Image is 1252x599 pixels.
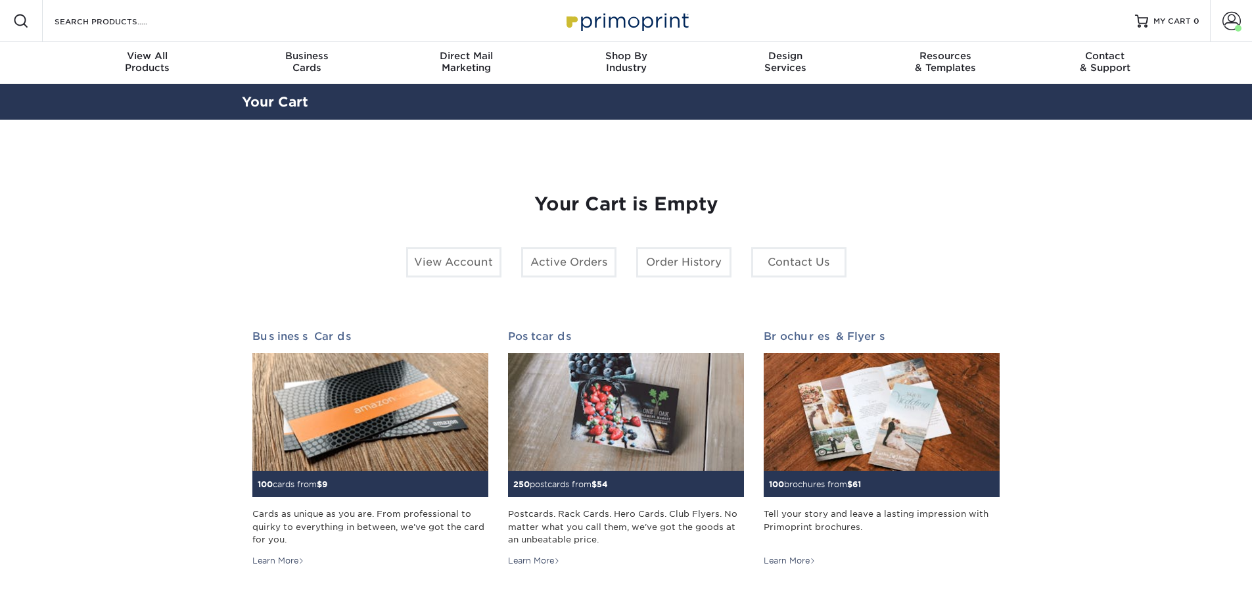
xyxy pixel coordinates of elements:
a: Direct MailMarketing [386,42,546,84]
span: 100 [769,479,784,489]
div: Products [68,50,227,74]
div: Postcards. Rack Cards. Hero Cards. Club Flyers. No matter what you call them, we've got the goods... [508,508,744,546]
a: Active Orders [521,247,616,277]
div: Learn More [764,555,816,567]
span: Resources [866,50,1025,62]
h2: Business Cards [252,330,488,343]
a: View AllProducts [68,42,227,84]
span: $ [847,479,852,489]
span: 100 [258,479,273,489]
img: Brochures & Flyers [764,353,1000,471]
span: $ [317,479,322,489]
div: Learn More [508,555,560,567]
span: 250 [513,479,530,489]
span: MY CART [1153,16,1191,27]
div: Marketing [386,50,546,74]
img: Business Cards [252,353,488,471]
small: postcards from [513,479,608,489]
a: DesignServices [706,42,866,84]
a: Contact& Support [1025,42,1185,84]
span: Shop By [546,50,706,62]
div: Tell your story and leave a lasting impression with Primoprint brochures. [764,508,1000,546]
span: Contact [1025,50,1185,62]
h2: Postcards [508,330,744,343]
a: Resources& Templates [866,42,1025,84]
h1: Your Cart is Empty [252,193,1000,216]
span: Direct Mail [386,50,546,62]
a: Order History [636,247,731,277]
a: Contact Us [751,247,846,277]
div: Services [706,50,866,74]
small: brochures from [769,479,861,489]
div: Cards as unique as you are. From professional to quirky to everything in between, we've got the c... [252,508,488,546]
div: & Templates [866,50,1025,74]
img: Postcards [508,353,744,471]
span: 54 [597,479,608,489]
a: View Account [406,247,501,277]
div: Learn More [252,555,304,567]
div: & Support [1025,50,1185,74]
input: SEARCH PRODUCTS..... [53,13,181,29]
a: Postcards 250postcards from$54 Postcards. Rack Cards. Hero Cards. Club Flyers. No matter what you... [508,330,744,567]
span: 0 [1194,16,1199,26]
div: Cards [227,50,386,74]
span: 61 [852,479,861,489]
span: 9 [322,479,327,489]
span: $ [591,479,597,489]
h2: Brochures & Flyers [764,330,1000,343]
small: cards from [258,479,327,489]
span: Design [706,50,866,62]
a: Business Cards 100cards from$9 Cards as unique as you are. From professional to quirky to everyth... [252,330,488,567]
a: BusinessCards [227,42,386,84]
img: Primoprint [561,7,692,35]
a: Your Cart [242,94,308,110]
span: Business [227,50,386,62]
span: View All [68,50,227,62]
div: Industry [546,50,706,74]
a: Brochures & Flyers 100brochures from$61 Tell your story and leave a lasting impression with Primo... [764,330,1000,567]
a: Shop ByIndustry [546,42,706,84]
